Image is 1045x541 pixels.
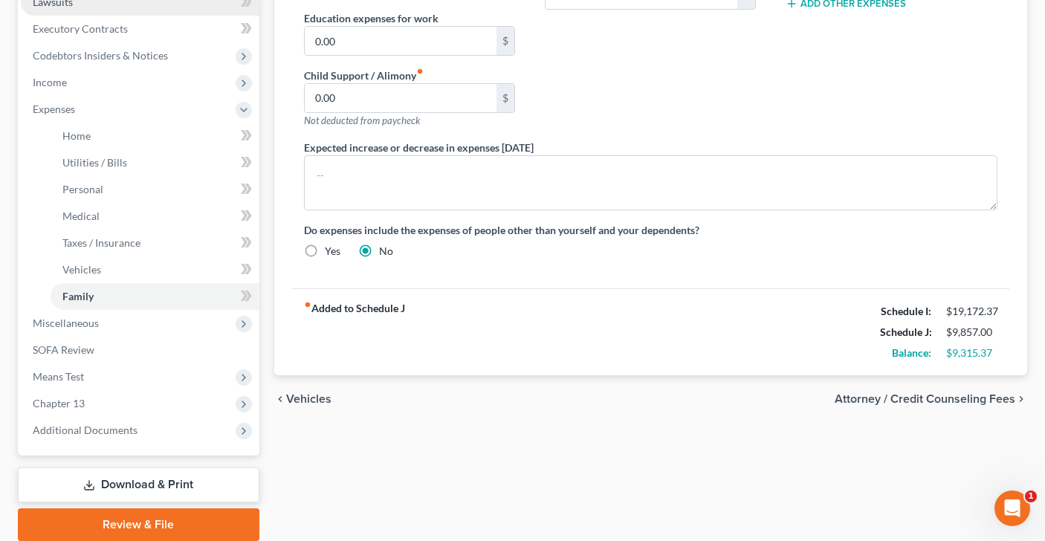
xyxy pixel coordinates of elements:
[892,346,931,359] strong: Balance:
[881,305,931,317] strong: Schedule I:
[62,210,100,222] span: Medical
[274,393,331,405] button: chevron_left Vehicles
[304,10,439,26] label: Education expenses for work
[496,27,514,55] div: $
[33,76,67,88] span: Income
[1025,490,1037,502] span: 1
[33,370,84,383] span: Means Test
[18,508,259,541] a: Review & File
[496,84,514,112] div: $
[835,393,1027,405] button: Attorney / Credit Counseling Fees chevron_right
[1015,393,1027,405] i: chevron_right
[305,84,497,112] input: --
[62,183,103,195] span: Personal
[946,325,997,340] div: $9,857.00
[305,27,497,55] input: --
[33,317,99,329] span: Miscellaneous
[994,490,1030,526] iframe: Intercom live chat
[62,156,127,169] span: Utilities / Bills
[33,49,168,62] span: Codebtors Insiders & Notices
[62,236,140,249] span: Taxes / Insurance
[946,346,997,360] div: $9,315.37
[33,22,128,35] span: Executory Contracts
[51,176,259,203] a: Personal
[304,140,534,155] label: Expected increase or decrease in expenses [DATE]
[62,290,94,302] span: Family
[304,301,311,308] i: fiber_manual_record
[62,263,101,276] span: Vehicles
[304,301,405,363] strong: Added to Schedule J
[51,230,259,256] a: Taxes / Insurance
[33,343,94,356] span: SOFA Review
[62,129,91,142] span: Home
[18,467,259,502] a: Download & Print
[51,256,259,283] a: Vehicles
[835,393,1015,405] span: Attorney / Credit Counseling Fees
[33,397,85,409] span: Chapter 13
[51,149,259,176] a: Utilities / Bills
[325,244,340,259] label: Yes
[379,244,393,259] label: No
[21,16,259,42] a: Executory Contracts
[33,103,75,115] span: Expenses
[304,114,420,126] span: Not deducted from paycheck
[416,68,424,75] i: fiber_manual_record
[51,123,259,149] a: Home
[51,203,259,230] a: Medical
[51,283,259,310] a: Family
[286,393,331,405] span: Vehicles
[33,424,137,436] span: Additional Documents
[21,337,259,363] a: SOFA Review
[304,68,424,83] label: Child Support / Alimony
[880,325,932,338] strong: Schedule J:
[304,222,998,238] label: Do expenses include the expenses of people other than yourself and your dependents?
[946,304,997,319] div: $19,172.37
[274,393,286,405] i: chevron_left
